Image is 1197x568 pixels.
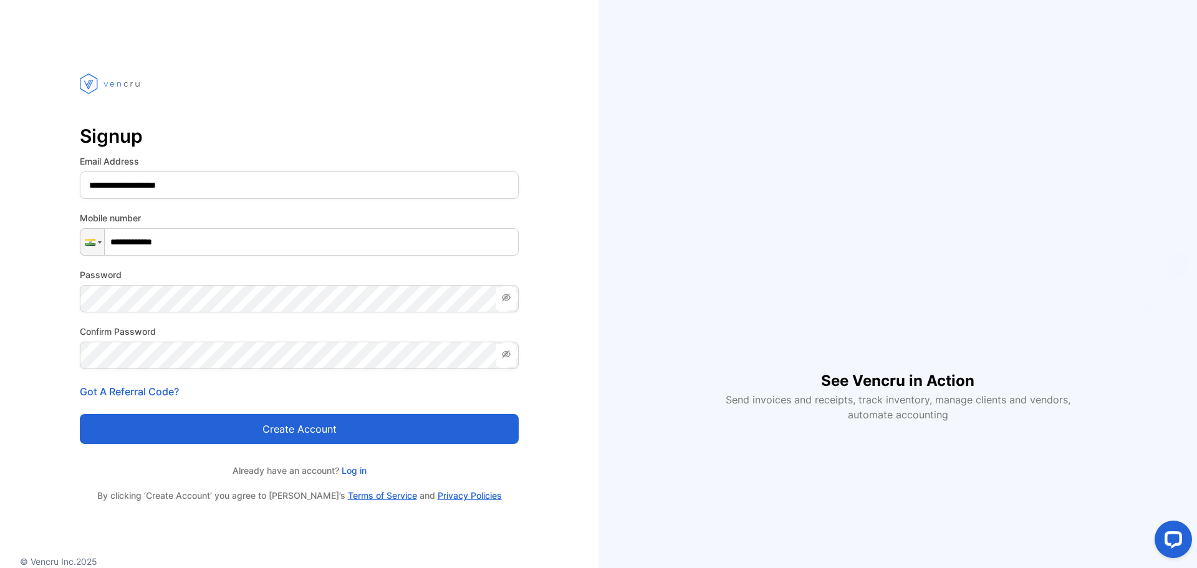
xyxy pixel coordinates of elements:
p: Signup [80,121,519,151]
a: Terms of Service [348,490,417,501]
iframe: LiveChat chat widget [1145,516,1197,568]
label: Password [80,268,519,281]
a: Log in [339,465,367,476]
a: Privacy Policies [438,490,502,501]
label: Email Address [80,155,519,168]
iframe: YouTube video player [717,147,1079,350]
label: Confirm Password [80,325,519,338]
p: Got A Referral Code? [80,384,519,399]
img: vencru logo [80,50,142,117]
p: By clicking ‘Create Account’ you agree to [PERSON_NAME]’s and [80,489,519,502]
p: Already have an account? [80,464,519,477]
h1: See Vencru in Action [821,350,974,392]
p: Send invoices and receipts, track inventory, manage clients and vendors, automate accounting [718,392,1077,422]
label: Mobile number [80,211,519,224]
button: Create account [80,414,519,444]
div: India: + 91 [80,229,104,255]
